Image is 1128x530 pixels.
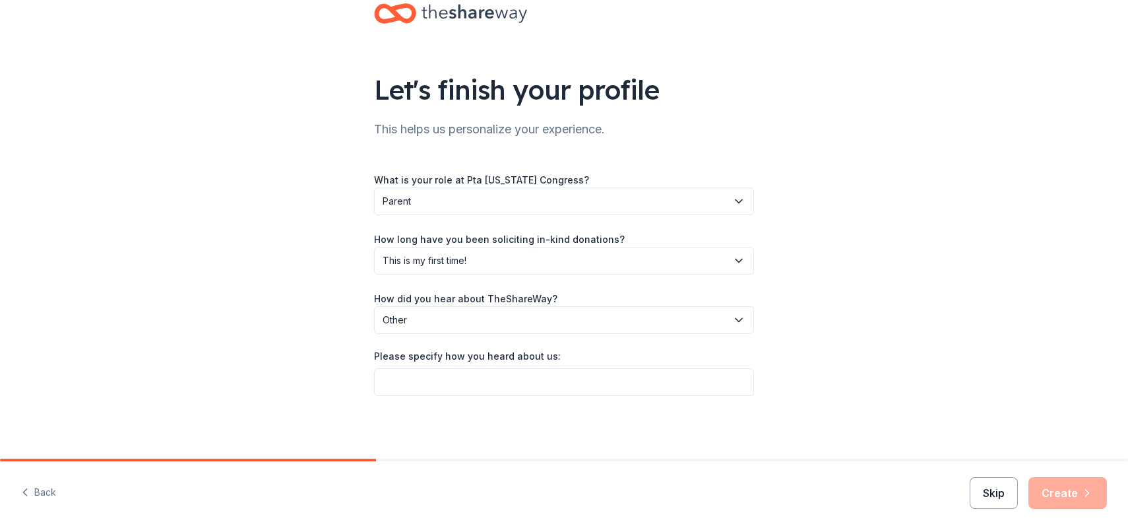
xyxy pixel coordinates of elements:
[374,71,754,108] div: Let's finish your profile
[21,479,56,507] button: Back
[374,292,557,306] label: How did you hear about TheShareWay?
[383,312,727,328] span: Other
[970,477,1018,509] button: Skip
[374,350,561,363] label: Please specify how you heard about us:
[383,253,727,269] span: This is my first time!
[374,187,754,215] button: Parent
[374,174,589,187] label: What is your role at Pta [US_STATE] Congress?
[374,306,754,334] button: Other
[383,193,727,209] span: Parent
[374,247,754,275] button: This is my first time!
[374,119,754,140] div: This helps us personalize your experience.
[374,233,625,246] label: How long have you been soliciting in-kind donations?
